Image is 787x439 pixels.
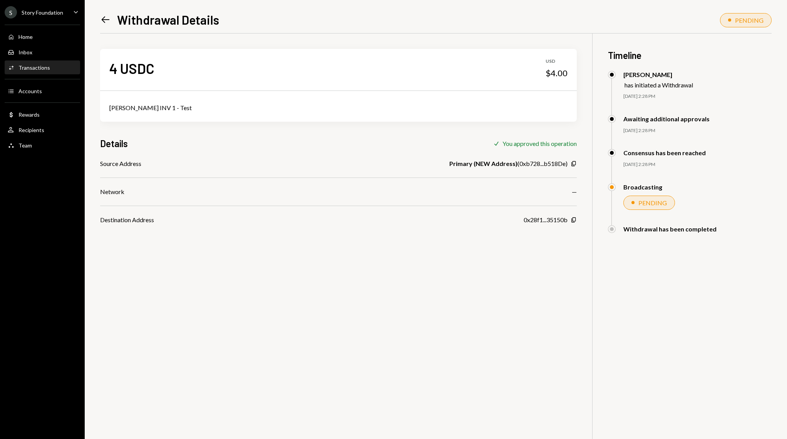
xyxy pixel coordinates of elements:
[18,64,50,71] div: Transactions
[449,159,517,168] b: Primary (NEW Address)
[5,45,80,59] a: Inbox
[5,84,80,98] a: Accounts
[18,142,32,149] div: Team
[638,199,667,206] div: PENDING
[546,68,568,79] div: $4.00
[623,127,772,134] div: [DATE] 2:28 PM
[623,183,662,191] div: Broadcasting
[623,71,693,78] div: [PERSON_NAME]
[608,49,772,62] h3: Timeline
[100,215,154,225] div: Destination Address
[623,93,772,100] div: [DATE] 2:28 PM
[572,187,577,196] div: —
[625,81,693,89] div: has initiated a Withdrawal
[117,12,219,27] h1: Withdrawal Details
[109,60,154,77] div: 4 USDC
[623,161,772,168] div: [DATE] 2:28 PM
[623,149,706,156] div: Consensus has been reached
[623,225,717,233] div: Withdrawal has been completed
[546,58,568,65] div: USD
[5,138,80,152] a: Team
[5,60,80,74] a: Transactions
[449,159,568,168] div: ( 0xb728...b518De )
[18,34,33,40] div: Home
[5,107,80,121] a: Rewards
[100,159,141,168] div: Source Address
[22,9,63,16] div: Story Foundation
[18,111,40,118] div: Rewards
[18,88,42,94] div: Accounts
[109,103,568,112] div: [PERSON_NAME] INV 1 - Test
[5,6,17,18] div: S
[623,115,710,122] div: Awaiting additional approvals
[100,137,128,150] h3: Details
[18,127,44,133] div: Recipients
[18,49,32,55] div: Inbox
[5,30,80,44] a: Home
[735,17,764,24] div: PENDING
[5,123,80,137] a: Recipients
[524,215,568,225] div: 0x28f1...35150b
[100,187,124,196] div: Network
[502,140,577,147] div: You approved this operation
